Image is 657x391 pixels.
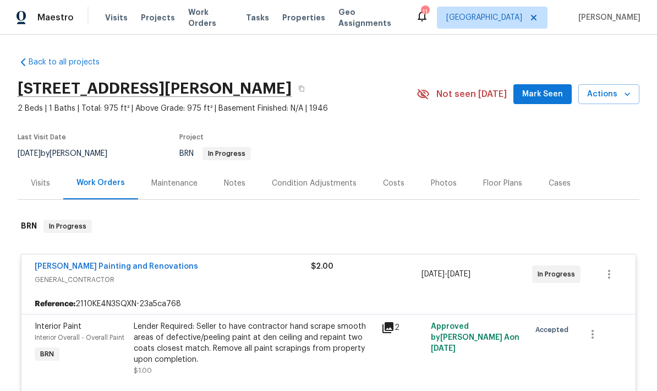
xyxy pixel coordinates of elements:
div: Photos [431,178,457,189]
span: [PERSON_NAME] [574,12,640,23]
div: by [PERSON_NAME] [18,147,121,160]
div: Maintenance [151,178,198,189]
span: In Progress [204,150,250,157]
div: Condition Adjustments [272,178,357,189]
span: [DATE] [447,270,470,278]
div: 11 [421,7,429,18]
span: Tasks [246,14,269,21]
button: Copy Address [292,79,311,99]
span: [DATE] [421,270,445,278]
div: Costs [383,178,404,189]
span: - [421,269,470,280]
span: Projects [141,12,175,23]
button: Mark Seen [513,84,572,105]
span: Actions [587,88,631,101]
span: Geo Assignments [338,7,402,29]
span: BRN [36,349,58,360]
span: Approved by [PERSON_NAME] A on [431,323,519,352]
div: Floor Plans [483,178,522,189]
span: $1.00 [134,367,152,374]
div: Notes [224,178,245,189]
span: [DATE] [18,150,41,158]
span: Not seen [DATE] [436,89,507,100]
span: Work Orders [188,7,233,29]
span: 2 Beds | 1 Baths | Total: 975 ft² | Above Grade: 975 ft² | Basement Finished: N/A | 1946 [18,103,417,114]
span: [DATE] [431,345,456,352]
span: In Progress [538,269,579,280]
span: Project [179,134,204,140]
div: Lender Required: Seller to have contractor hand scrape smooth areas of defective/peeling paint at... [134,321,375,365]
span: GENERAL_CONTRACTOR [35,274,311,285]
span: Mark Seen [522,88,563,101]
button: Actions [578,84,639,105]
a: Back to all projects [18,57,123,68]
span: [GEOGRAPHIC_DATA] [446,12,522,23]
div: Visits [31,178,50,189]
div: Cases [549,178,571,189]
span: In Progress [45,221,91,232]
span: Visits [105,12,128,23]
span: BRN [179,150,251,158]
span: $2.00 [311,263,333,270]
span: Last Visit Date [18,134,66,140]
span: Accepted [535,324,573,335]
a: [PERSON_NAME] Painting and Renovations [35,263,198,270]
div: 2 [381,321,424,334]
span: Interior Paint [35,323,81,330]
div: Work Orders [76,177,125,188]
div: BRN In Progress [18,209,639,244]
span: Properties [282,12,325,23]
span: Maestro [37,12,74,23]
div: 2110KE4N3SQXN-23a5ca768 [21,294,636,314]
b: Reference: [35,298,75,309]
span: Interior Overall - Overall Paint [35,334,124,341]
h6: BRN [21,220,37,233]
